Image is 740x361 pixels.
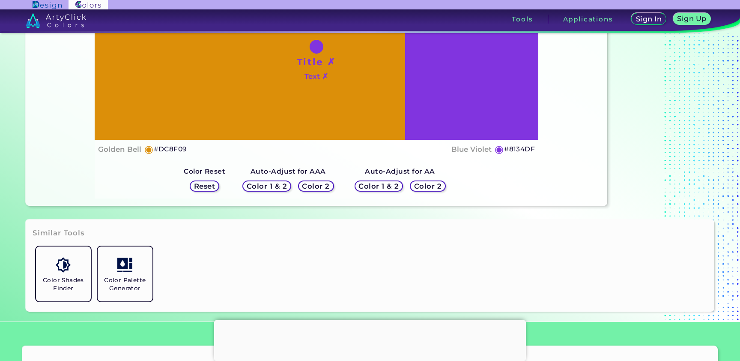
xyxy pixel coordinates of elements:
img: ArtyClick Design logo [33,1,61,9]
strong: Auto-Adjust for AAA [251,167,326,175]
a: Sign Up [674,13,710,25]
h5: Sign Up [678,15,706,22]
h5: Reset [194,183,215,190]
h5: Color 2 [415,183,441,190]
a: Sign In [632,13,665,25]
iframe: Advertisement [214,320,526,359]
h5: Color 1 & 2 [248,183,286,190]
strong: Auto-Adjust for AA [365,167,435,175]
h5: ◉ [495,144,504,154]
h3: Tools [512,16,533,22]
h3: Applications [563,16,613,22]
h5: Color 1 & 2 [359,183,398,190]
h5: #DC8F09 [154,144,187,155]
strong: Color Reset [184,167,225,175]
h5: Sign In [636,16,661,23]
a: Color Palette Generator [94,243,156,305]
h1: Title ✗ [297,55,336,68]
h4: Text ✗ [304,70,328,83]
h4: Golden Bell [98,143,141,156]
h5: #8134DF [504,144,535,155]
h5: ◉ [144,144,154,154]
h5: Color 2 [303,183,329,190]
h4: Blue Violet [451,143,492,156]
img: icon_col_pal_col.svg [117,257,132,272]
h5: Color Palette Generator [101,276,149,292]
img: logo_artyclick_colors_white.svg [26,13,86,28]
